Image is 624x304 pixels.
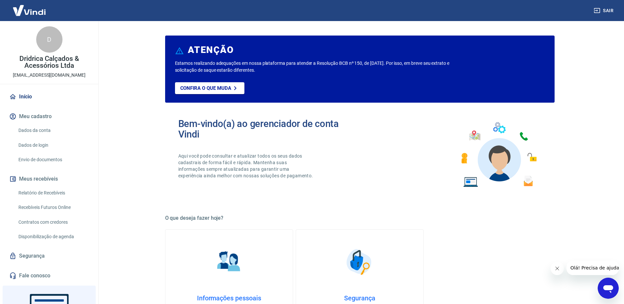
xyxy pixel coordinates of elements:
h5: O que deseja fazer hoje? [165,215,555,221]
p: Aqui você pode consultar e atualizar todos os seus dados cadastrais de forma fácil e rápida. Mant... [178,153,314,179]
iframe: Fechar mensagem [551,262,564,275]
p: Confira o que muda [180,85,231,91]
a: Início [8,89,90,104]
span: Olá! Precisa de ajuda? [4,5,55,10]
img: Segurança [343,245,376,278]
a: Relatório de Recebíveis [16,186,90,200]
button: Sair [592,5,616,17]
h4: Segurança [307,294,413,302]
button: Meus recebíveis [8,172,90,186]
img: Imagem de um avatar masculino com diversos icones exemplificando as funcionalidades do gerenciado... [455,118,541,191]
a: Dados da conta [16,124,90,137]
img: Vindi [8,0,51,20]
img: Informações pessoais [212,245,245,278]
a: Contratos com credores [16,215,90,229]
a: Confira o que muda [175,82,244,94]
div: D [36,26,62,53]
p: [EMAIL_ADDRESS][DOMAIN_NAME] [13,72,86,79]
a: Dados de login [16,139,90,152]
iframe: Mensagem da empresa [566,261,619,275]
p: Estamos realizando adequações em nossa plataforma para atender a Resolução BCB nº 150, de [DATE].... [175,60,471,74]
h2: Bem-vindo(a) ao gerenciador de conta Vindi [178,118,360,139]
iframe: Botão para abrir a janela de mensagens [598,278,619,299]
a: Segurança [8,249,90,263]
a: Disponibilização de agenda [16,230,90,243]
button: Meu cadastro [8,109,90,124]
p: Dridrica Calçados & Acessórios Ltda [5,55,93,69]
a: Recebíveis Futuros Online [16,201,90,214]
h4: Informações pessoais [176,294,282,302]
a: Envio de documentos [16,153,90,166]
a: Fale conosco [8,268,90,283]
h6: ATENÇÃO [188,47,234,53]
